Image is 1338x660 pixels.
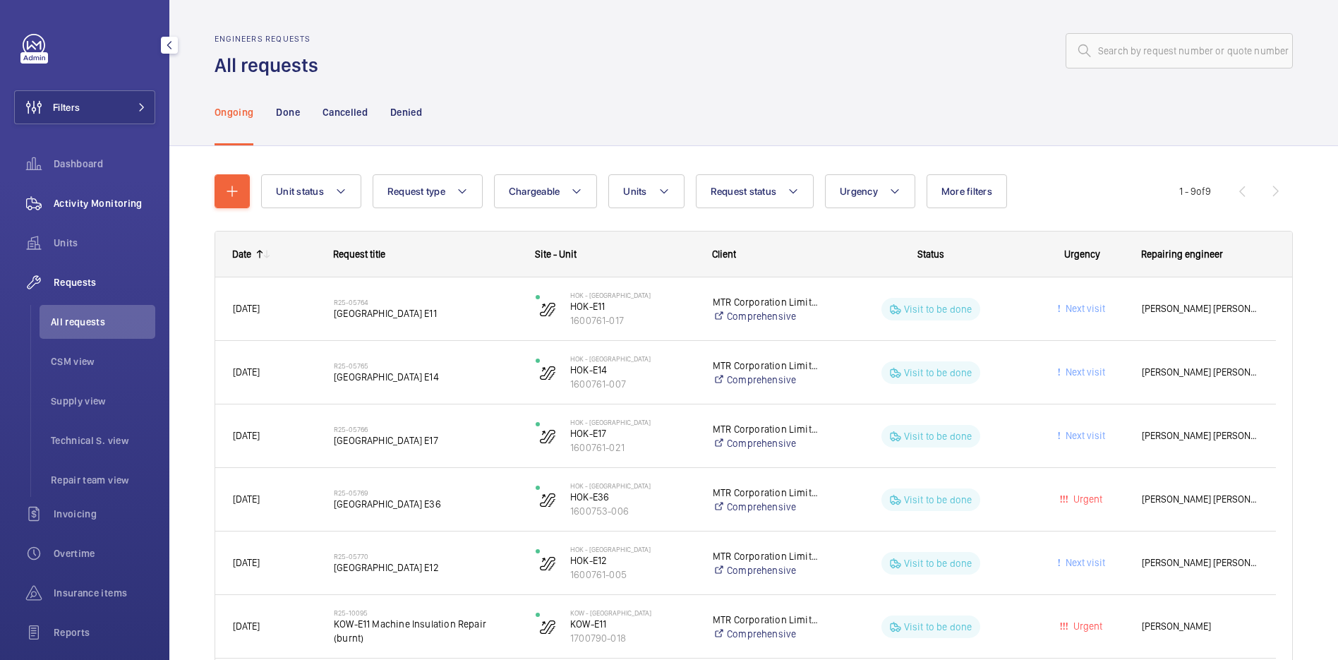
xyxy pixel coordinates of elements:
[390,105,422,119] p: Denied
[904,366,972,380] p: Visit to be done
[232,248,251,260] div: Date
[387,186,445,197] span: Request type
[233,430,260,441] span: [DATE]
[51,315,155,329] span: All requests
[53,100,80,114] span: Filters
[334,552,517,560] h2: R25-05770
[215,34,327,44] h2: Engineers requests
[1142,555,1258,571] span: [PERSON_NAME] [PERSON_NAME]
[713,373,821,387] a: Comprehensive
[713,295,821,309] p: MTR Corporation Limited
[539,618,556,635] img: escalator.svg
[539,301,556,318] img: escalator.svg
[570,418,694,426] p: HOK - [GEOGRAPHIC_DATA]
[570,440,694,455] p: 1600761-021
[904,556,972,570] p: Visit to be done
[334,617,517,645] span: KOW-E11 Machine Insulation Repair (burnt)
[509,186,560,197] span: Chargeable
[712,248,736,260] span: Client
[1196,186,1205,197] span: of
[696,174,814,208] button: Request status
[276,105,299,119] p: Done
[1063,557,1105,568] span: Next visit
[570,481,694,490] p: HOK - [GEOGRAPHIC_DATA]
[570,299,694,313] p: HOK-E11
[570,313,694,328] p: 1600761-017
[54,157,155,171] span: Dashboard
[570,631,694,645] p: 1700790-018
[713,563,821,577] a: Comprehensive
[904,302,972,316] p: Visit to be done
[215,105,253,119] p: Ongoing
[608,174,684,208] button: Units
[494,174,598,208] button: Chargeable
[334,425,517,433] h2: R25-05766
[570,617,694,631] p: KOW-E11
[904,493,972,507] p: Visit to be done
[1141,248,1223,260] span: Repairing engineer
[623,186,646,197] span: Units
[323,105,368,119] p: Cancelled
[54,196,155,210] span: Activity Monitoring
[1142,301,1258,317] span: [PERSON_NAME] [PERSON_NAME]
[333,248,385,260] span: Request title
[927,174,1007,208] button: More filters
[215,52,327,78] h1: All requests
[713,436,821,450] a: Comprehensive
[1063,430,1105,441] span: Next visit
[1142,428,1258,444] span: [PERSON_NAME] [PERSON_NAME]
[570,354,694,363] p: HOK - [GEOGRAPHIC_DATA]
[233,557,260,568] span: [DATE]
[941,186,992,197] span: More filters
[1063,366,1105,378] span: Next visit
[54,507,155,521] span: Invoicing
[570,426,694,440] p: HOK-E17
[334,433,517,448] span: [GEOGRAPHIC_DATA] E17
[54,236,155,250] span: Units
[233,366,260,378] span: [DATE]
[570,545,694,553] p: HOK - [GEOGRAPHIC_DATA]
[233,493,260,505] span: [DATE]
[713,613,821,627] p: MTR Corporation Limited
[570,363,694,377] p: HOK-E14
[334,370,517,384] span: [GEOGRAPHIC_DATA] E14
[711,186,777,197] span: Request status
[713,309,821,323] a: Comprehensive
[54,546,155,560] span: Overtime
[261,174,361,208] button: Unit status
[334,608,517,617] h2: R25-10095
[334,361,517,370] h2: R25-05765
[570,504,694,518] p: 1600753-006
[713,549,821,563] p: MTR Corporation Limited
[1071,620,1102,632] span: Urgent
[1142,618,1258,635] span: [PERSON_NAME]
[570,291,694,299] p: HOK - [GEOGRAPHIC_DATA]
[334,298,517,306] h2: R25-05764
[904,429,972,443] p: Visit to be done
[539,555,556,572] img: escalator.svg
[51,394,155,408] span: Supply view
[535,248,577,260] span: Site - Unit
[51,473,155,487] span: Repair team view
[840,186,878,197] span: Urgency
[904,620,972,634] p: Visit to be done
[713,627,821,641] a: Comprehensive
[539,491,556,508] img: escalator.svg
[539,364,556,381] img: escalator.svg
[713,422,821,436] p: MTR Corporation Limited
[1179,186,1211,196] span: 1 - 9 9
[713,500,821,514] a: Comprehensive
[570,377,694,391] p: 1600761-007
[1063,303,1105,314] span: Next visit
[334,560,517,575] span: [GEOGRAPHIC_DATA] E12
[276,186,324,197] span: Unit status
[539,428,556,445] img: escalator.svg
[1142,491,1258,508] span: [PERSON_NAME] [PERSON_NAME]
[917,248,944,260] span: Status
[233,620,260,632] span: [DATE]
[334,488,517,497] h2: R25-05769
[825,174,915,208] button: Urgency
[570,568,694,582] p: 1600761-005
[14,90,155,124] button: Filters
[334,497,517,511] span: [GEOGRAPHIC_DATA] E36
